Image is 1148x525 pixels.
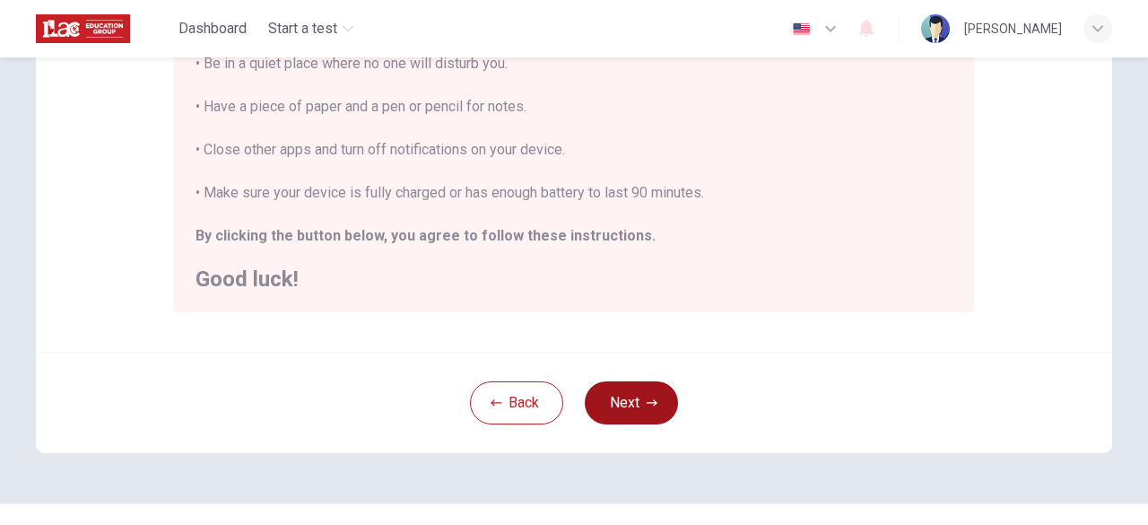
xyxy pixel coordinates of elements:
button: Start a test [261,13,361,45]
a: ILAC logo [36,11,171,47]
span: Start a test [268,18,337,39]
img: Profile picture [921,14,950,43]
span: Dashboard [178,18,247,39]
div: [PERSON_NAME] [964,18,1062,39]
h2: Good luck! [196,268,952,290]
img: ILAC logo [36,11,130,47]
img: en [790,22,813,36]
button: Dashboard [171,13,254,45]
b: By clicking the button below, you agree to follow these instructions. [196,227,656,244]
button: Back [470,381,563,424]
button: Next [585,381,678,424]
